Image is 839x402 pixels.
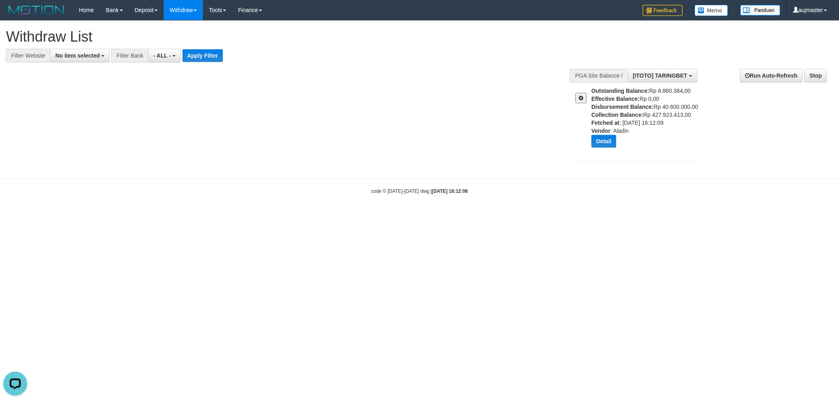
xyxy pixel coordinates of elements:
[804,69,827,82] a: Stop
[6,49,50,62] div: Filter Website
[3,3,27,27] button: Open LiveChat chat widget
[591,128,610,134] b: Vendor
[111,49,148,62] div: Filter Bank
[740,69,803,82] a: Run Auto-Refresh
[182,49,223,62] button: Apply Filter
[55,52,100,59] span: No item selected
[371,188,468,194] small: code © [DATE]-[DATE] dwg |
[153,52,171,59] span: - ALL -
[148,49,180,62] button: - ALL -
[570,69,627,82] div: PGA Site Balance /
[591,87,701,154] div: Rp 8.880.384,00 Rp 0,00 Rp 40.600.000,00 Rp 427.923.413,00 : [DATE] 16:12:09 : Aladin
[591,112,643,118] b: Collection Balance:
[591,88,649,94] b: Outstanding Balance:
[6,29,551,45] h1: Withdraw List
[591,96,640,102] b: Effective Balance:
[591,104,654,110] b: Disbursement Balance:
[628,69,697,82] button: [ITOTO] TARINGBET
[591,135,616,148] button: Detail
[432,188,468,194] strong: [DATE] 16:12:06
[740,5,780,16] img: panduan.png
[50,49,110,62] button: No item selected
[643,5,683,16] img: Feedback.jpg
[695,5,728,16] img: Button%20Memo.svg
[633,72,687,79] span: [ITOTO] TARINGBET
[591,120,619,126] b: Fetched at
[6,4,67,16] img: MOTION_logo.png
